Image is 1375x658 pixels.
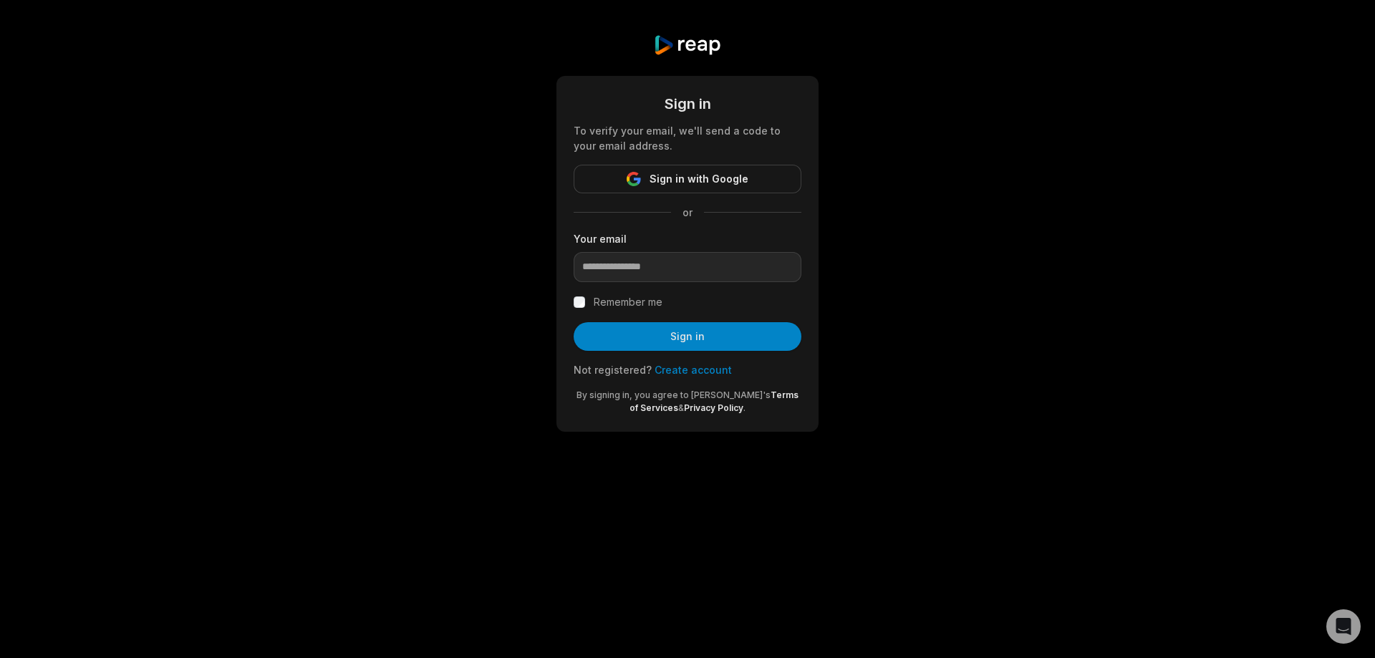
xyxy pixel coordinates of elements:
a: Terms of Services [629,390,799,413]
button: Sign in [574,322,801,351]
a: Privacy Policy [684,402,743,413]
img: reap [653,34,721,56]
label: Remember me [594,294,662,311]
span: Sign in with Google [650,170,748,188]
span: Not registered? [574,364,652,376]
a: Create account [655,364,732,376]
span: By signing in, you agree to [PERSON_NAME]'s [576,390,771,400]
div: To verify your email, we'll send a code to your email address. [574,123,801,153]
div: Sign in [574,93,801,115]
span: & [678,402,684,413]
button: Sign in with Google [574,165,801,193]
div: Open Intercom Messenger [1326,609,1361,644]
span: . [743,402,746,413]
label: Your email [574,231,801,246]
span: or [671,205,704,220]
